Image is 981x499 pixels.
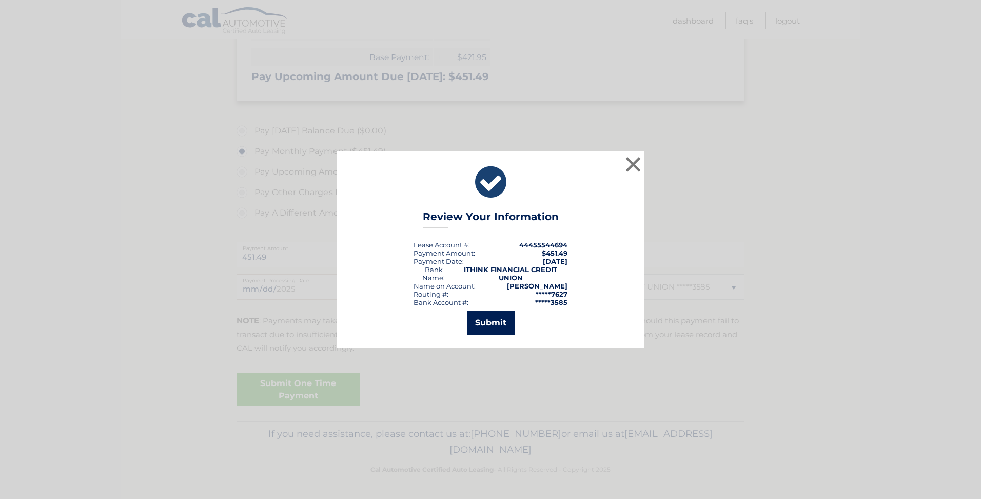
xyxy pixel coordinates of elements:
div: Routing #: [414,290,448,298]
button: Submit [467,311,515,335]
div: Lease Account #: [414,241,470,249]
span: Payment Date [414,257,462,265]
div: Bank Name: [414,265,454,282]
div: : [414,257,464,265]
div: Name on Account: [414,282,476,290]
button: × [623,154,643,175]
span: $451.49 [542,249,567,257]
h3: Review Your Information [423,210,559,228]
div: Payment Amount: [414,249,475,257]
span: [DATE] [543,257,567,265]
strong: 44455544694 [519,241,567,249]
div: Bank Account #: [414,298,468,306]
strong: ITHINK FINANCIAL CREDIT UNION [464,265,557,282]
strong: [PERSON_NAME] [507,282,567,290]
